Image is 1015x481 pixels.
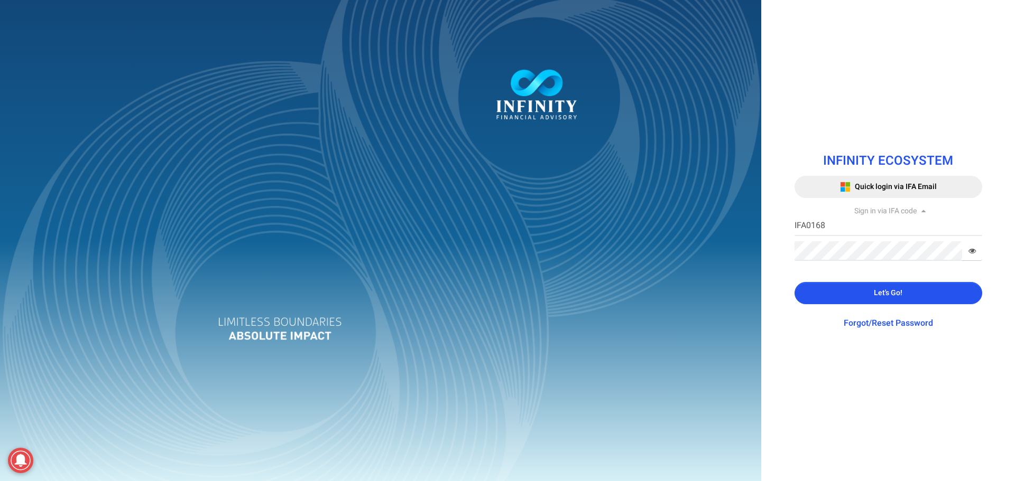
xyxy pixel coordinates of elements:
[844,317,933,329] a: Forgot/Reset Password
[874,287,902,298] span: Let's Go!
[795,282,982,304] button: Let's Go!
[795,216,982,236] input: IFA Code
[795,154,982,168] h1: INFINITY ECOSYSTEM
[795,176,982,198] button: Quick login via IFA Email
[795,206,982,216] div: Sign in via IFA code
[855,181,937,192] span: Quick login via IFA Email
[854,205,917,216] span: Sign in via IFA code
